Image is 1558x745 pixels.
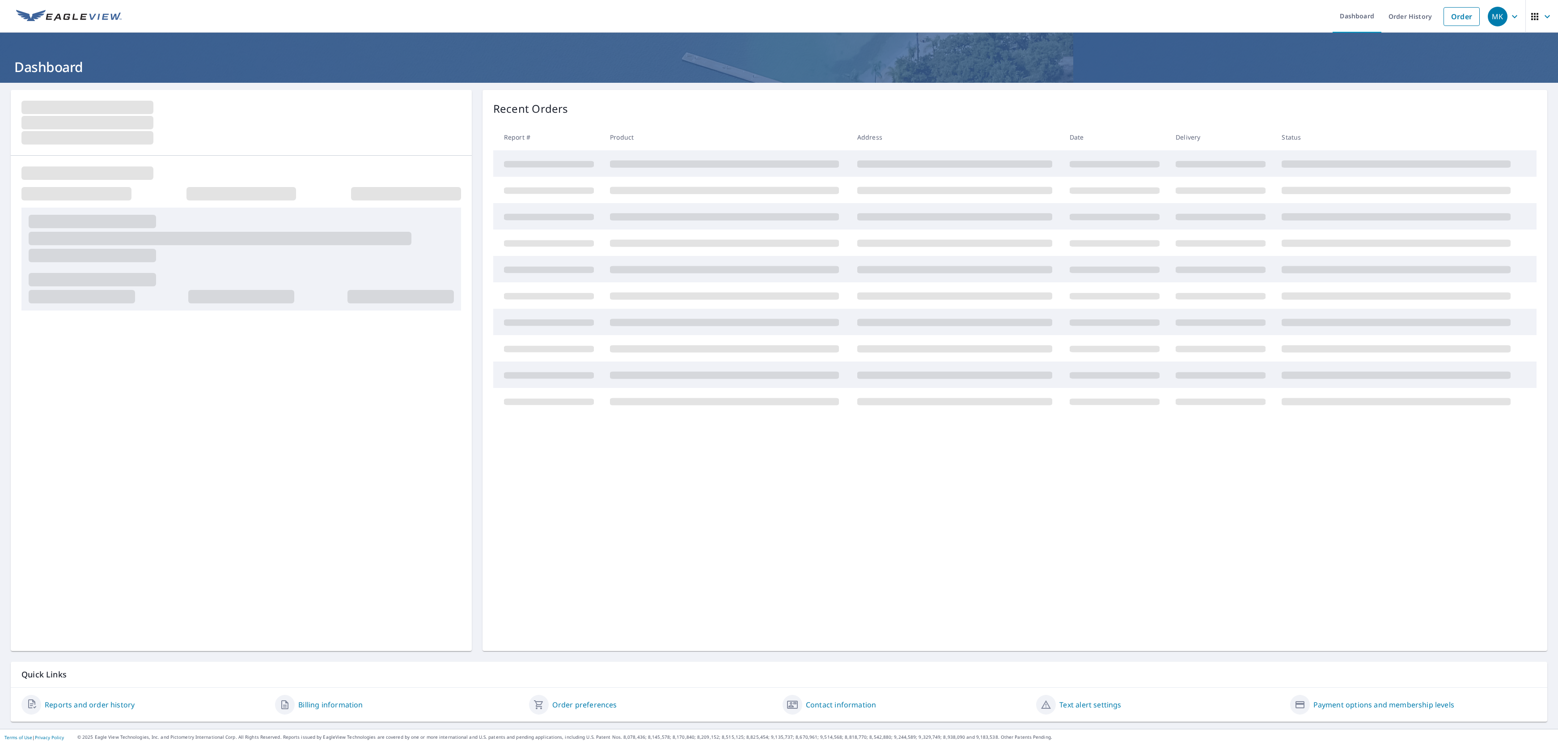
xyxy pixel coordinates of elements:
[493,124,603,150] th: Report #
[21,669,1537,680] p: Quick Links
[1168,124,1274,150] th: Delivery
[16,10,122,23] img: EV Logo
[850,124,1063,150] th: Address
[35,734,64,741] a: Privacy Policy
[493,101,568,117] p: Recent Orders
[1274,124,1522,150] th: Status
[11,58,1547,76] h1: Dashboard
[1444,7,1480,26] a: Order
[552,699,617,710] a: Order preferences
[4,734,32,741] a: Terms of Use
[298,699,363,710] a: Billing information
[4,735,64,740] p: |
[77,734,1554,741] p: © 2025 Eagle View Technologies, Inc. and Pictometry International Corp. All Rights Reserved. Repo...
[1059,699,1121,710] a: Text alert settings
[1063,124,1168,150] th: Date
[603,124,850,150] th: Product
[1488,7,1507,26] div: MK
[1313,699,1454,710] a: Payment options and membership levels
[806,699,876,710] a: Contact information
[45,699,135,710] a: Reports and order history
